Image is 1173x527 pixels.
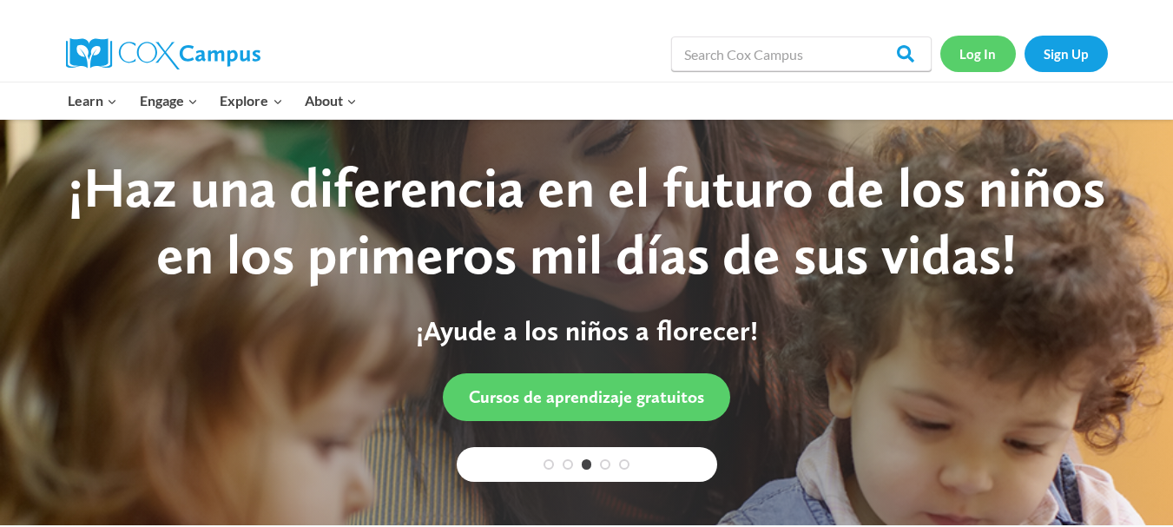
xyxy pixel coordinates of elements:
[600,459,610,470] a: 4
[293,82,368,119] button: Child menu of About
[582,459,592,470] a: 3
[443,373,730,421] a: Cursos de aprendizaje gratuitos
[619,459,629,470] a: 5
[563,459,573,470] a: 2
[469,386,704,407] span: Cursos de aprendizaje gratuitos
[66,38,260,69] img: Cox Campus
[671,36,932,71] input: Search Cox Campus
[544,459,554,470] a: 1
[209,82,294,119] button: Child menu of Explore
[129,82,209,119] button: Child menu of Engage
[44,155,1130,288] div: ¡Haz una diferencia en el futuro de los niños en los primeros mil días de sus vidas!
[57,82,368,119] nav: Primary Navigation
[44,314,1130,347] p: ¡Ayude a los niños a florecer!
[940,36,1016,71] a: Log In
[57,82,129,119] button: Child menu of Learn
[1025,36,1108,71] a: Sign Up
[940,36,1108,71] nav: Secondary Navigation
